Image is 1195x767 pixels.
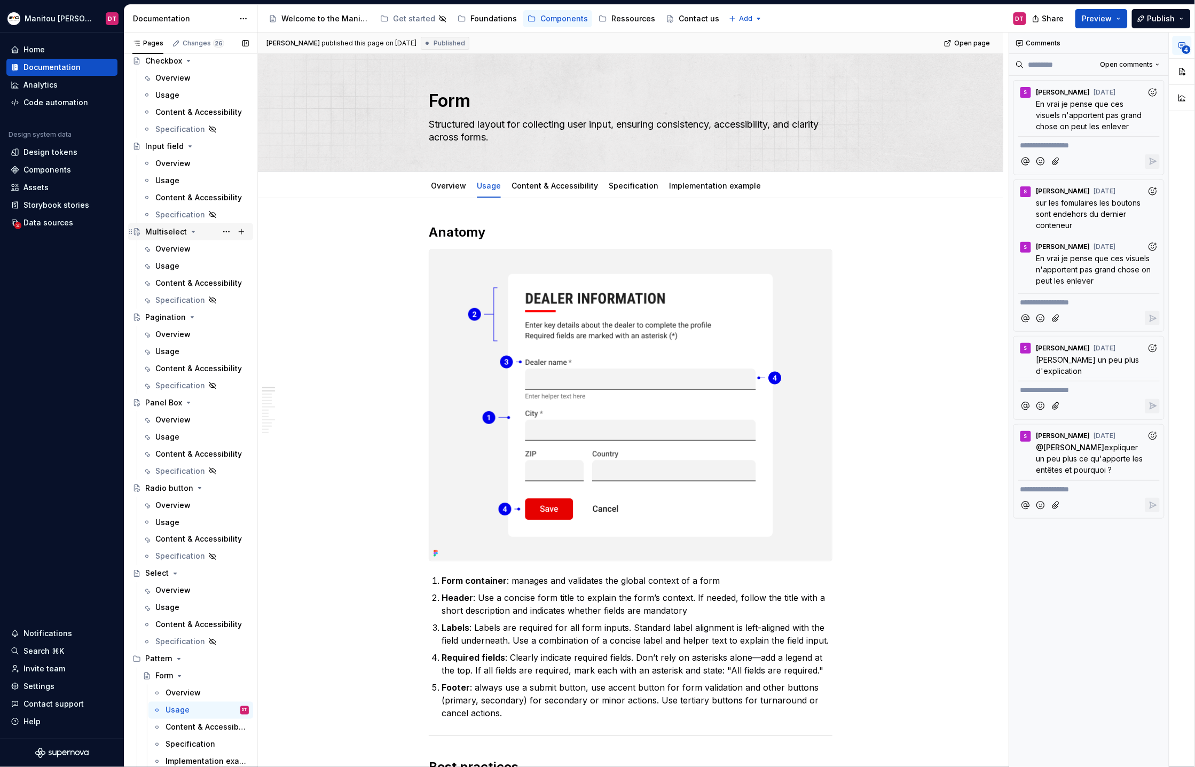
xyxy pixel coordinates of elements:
[166,688,201,699] div: Overview
[155,551,205,562] div: Specification
[2,7,122,30] button: Manitou [PERSON_NAME] Design SystemDT
[1044,443,1105,452] span: [PERSON_NAME]
[155,329,191,340] div: Overview
[138,616,253,633] a: Content & Accessibility
[155,517,179,528] div: Usage
[1036,432,1090,440] span: [PERSON_NAME]
[1049,399,1064,413] button: Attach files
[1024,432,1027,441] div: S
[427,88,830,114] textarea: Form
[138,531,253,548] a: Content & Accessibility
[138,360,253,377] a: Content & Accessibility
[23,80,58,90] div: Analytics
[25,13,93,24] div: Manitou [PERSON_NAME] Design System
[1018,480,1160,495] div: Composer editor
[155,90,179,100] div: Usage
[138,87,253,104] a: Usage
[166,722,247,733] div: Content & Accessibility
[540,13,588,24] div: Components
[155,261,179,271] div: Usage
[138,377,253,394] a: Specification
[138,582,253,599] a: Overview
[138,206,253,223] a: Specification
[1145,184,1160,199] button: Add reaction
[321,39,416,48] div: published this page on [DATE]
[148,685,253,702] a: Overview
[1145,498,1160,512] button: Reply
[6,214,117,231] a: Data sources
[679,13,719,24] div: Contact us
[23,182,49,193] div: Assets
[132,39,163,48] div: Pages
[6,41,117,58] a: Home
[128,480,253,497] a: Radio button
[155,295,205,306] div: Specification
[1036,99,1144,131] span: En vrai je pense que ces visuels n'apportent pas grand chose on peut les enlever
[128,138,253,155] a: Input field
[213,39,224,48] span: 26
[6,625,117,642] button: Notifications
[145,226,187,237] div: Multiselect
[1036,344,1090,353] span: [PERSON_NAME]
[138,69,253,87] a: Overview
[429,250,832,561] img: 51b58002-1860-4de4-bbf7-f220a0f8574b.png
[138,633,253,651] a: Specification
[442,592,473,603] strong: Header
[138,343,253,360] a: Usage
[954,39,990,48] span: Open page
[138,548,253,565] a: Specification
[242,705,247,716] div: DT
[1036,443,1105,452] span: @
[1036,254,1153,285] span: En vrai je pense que ces visuels n'apportent pas grand chose on peut les enlever
[1034,311,1048,325] button: Add emoji
[6,713,117,730] button: Help
[1145,85,1160,99] button: Add reaction
[669,181,761,190] a: Implementation example
[9,130,72,139] div: Design system data
[1036,443,1145,474] span: expliquer un peu plus ce qu'apporte les entêtes et pourquoi ?
[35,748,89,758] a: Supernova Logo
[155,124,205,135] div: Specification
[1145,240,1160,254] button: Add reaction
[138,121,253,138] a: Specification
[166,705,190,716] div: Usage
[453,10,521,27] a: Foundations
[665,174,765,197] div: Implementation example
[1024,344,1027,353] div: S
[23,217,73,228] div: Data sources
[155,73,191,83] div: Overview
[1034,498,1048,512] button: Add emoji
[128,651,253,668] div: Pattern
[1018,399,1033,413] button: Mention someone
[23,62,81,73] div: Documentation
[393,13,435,24] div: Get started
[442,681,832,719] p: : always use a submit button, use accent button for form validation and other buttons (primary, s...
[376,10,451,27] a: Get started
[523,10,592,27] a: Components
[1036,242,1090,251] span: [PERSON_NAME]
[6,76,117,93] a: Analytics
[138,497,253,514] a: Overview
[128,52,253,69] a: Checkbox
[6,695,117,713] button: Contact support
[138,292,253,309] a: Specification
[1024,187,1027,196] div: S
[155,244,191,254] div: Overview
[155,192,242,203] div: Content & Accessibility
[1009,33,1169,54] div: Comments
[594,10,659,27] a: Ressources
[662,10,724,27] a: Contact us
[138,257,253,275] a: Usage
[1082,13,1112,24] span: Preview
[427,174,470,197] div: Overview
[1100,60,1153,69] span: Open comments
[427,116,830,146] textarea: Structured layout for collecting user input, ensuring consistency, accessibility, and clarity acr...
[1145,341,1160,355] button: Add reaction
[155,432,179,442] div: Usage
[145,654,172,664] div: Pattern
[1145,311,1160,325] button: Reply
[155,175,179,186] div: Usage
[266,39,320,48] span: [PERSON_NAME]
[155,500,191,511] div: Overview
[148,719,253,736] a: Content & Accessibility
